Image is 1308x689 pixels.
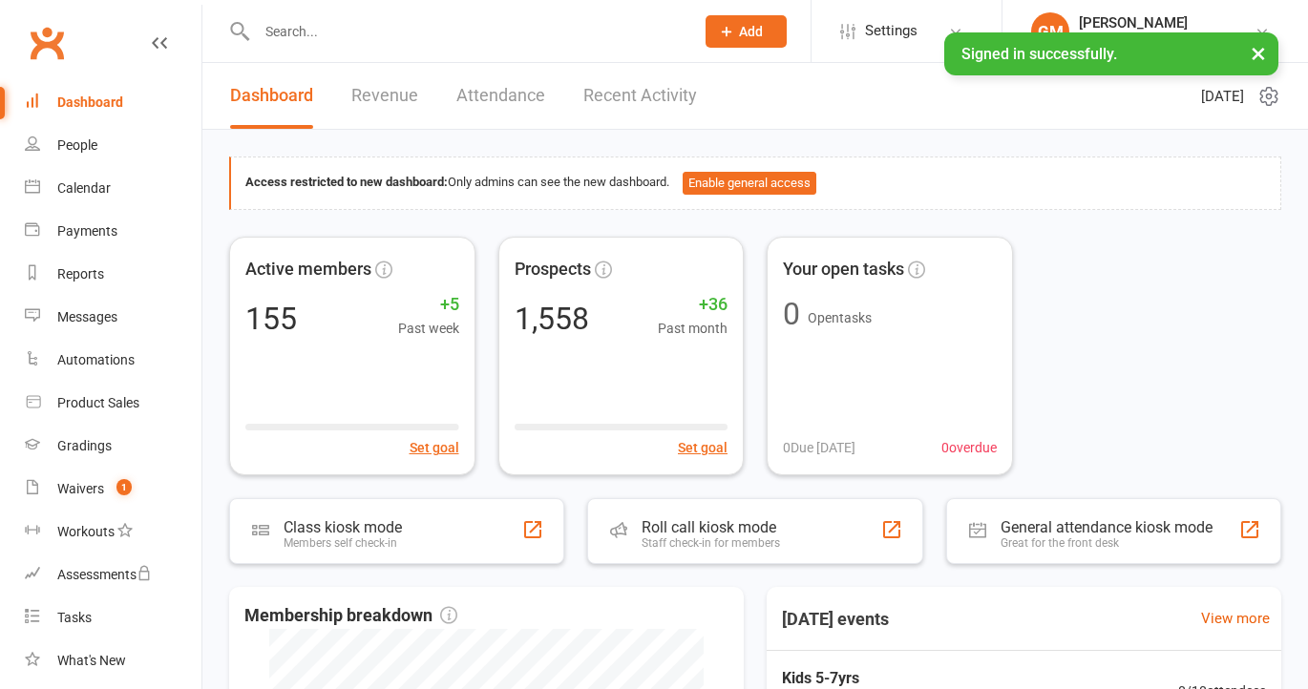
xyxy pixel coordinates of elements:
span: Past month [658,318,728,339]
a: Dashboard [230,63,313,129]
a: Attendance [456,63,545,129]
div: Product Sales [57,395,139,410]
span: 1 [116,479,132,495]
div: Reports [57,266,104,282]
span: Add [739,24,763,39]
div: Gradings [57,438,112,453]
div: Only admins can see the new dashboard. [245,172,1266,195]
button: Add [706,15,787,48]
span: Settings [865,10,918,52]
button: Set goal [410,437,459,458]
div: Staff check-in for members [642,536,780,550]
button: Set goal [678,437,728,458]
div: 155 [245,303,297,334]
a: Messages [25,296,201,339]
span: Your open tasks [783,256,904,283]
a: Workouts [25,511,201,553]
strong: Access restricted to new dashboard: [245,175,448,189]
a: Waivers 1 [25,468,201,511]
a: View more [1201,607,1270,630]
span: 0 overdue [941,437,997,458]
div: Tasks [57,610,92,625]
div: Waivers [57,481,104,496]
div: Payments [57,223,117,239]
div: Assessments [57,567,152,582]
input: Search... [251,18,681,45]
button: × [1241,32,1276,73]
a: People [25,124,201,167]
div: Messages [57,309,117,324]
div: Workouts [57,524,115,539]
div: 1,558 [515,303,589,334]
div: Roll call kiosk mode [642,518,780,536]
div: Members self check-in [284,536,402,550]
div: [PERSON_NAME] [1079,14,1255,31]
span: 0 Due [DATE] [783,437,855,458]
span: Active members [245,256,371,283]
span: Prospects [515,256,591,283]
a: Automations [25,339,201,382]
div: Garage [GEOGRAPHIC_DATA] [1079,31,1255,49]
div: Calendar [57,180,111,196]
div: People [57,137,97,153]
a: Reports [25,253,201,296]
a: Revenue [351,63,418,129]
span: Signed in successfully. [961,45,1117,63]
a: Assessments [25,553,201,596]
span: Past week [398,318,459,339]
div: Class kiosk mode [284,518,402,536]
div: Dashboard [57,94,123,110]
a: Clubworx [23,19,71,67]
a: Product Sales [25,382,201,425]
span: +5 [398,291,459,319]
span: Membership breakdown [244,602,457,630]
a: Tasks [25,596,201,639]
div: General attendance kiosk mode [1001,518,1213,536]
h3: [DATE] events [767,602,904,637]
a: Dashboard [25,81,201,124]
a: Recent Activity [583,63,697,129]
a: Calendar [25,167,201,210]
button: Enable general access [683,172,816,195]
span: [DATE] [1201,85,1244,108]
div: What's New [57,653,126,668]
div: Great for the front desk [1001,536,1213,550]
a: Gradings [25,425,201,468]
a: What's New [25,639,201,682]
span: +36 [658,291,728,319]
div: Automations [57,352,135,367]
div: 0 [783,299,800,329]
a: Payments [25,210,201,253]
div: GM [1031,12,1069,51]
span: Open tasks [808,310,872,325]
